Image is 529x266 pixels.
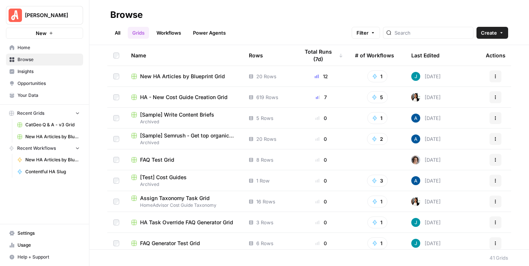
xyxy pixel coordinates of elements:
button: 1 [367,196,387,208]
button: 1 [367,216,387,228]
span: Archived [131,181,237,188]
span: Usage [18,242,80,248]
a: New HA Articles by Blueprint [14,154,83,166]
span: Recent Grids [17,110,44,117]
span: Home [18,44,80,51]
a: Home [6,42,83,54]
a: Power Agents [189,27,230,39]
a: [Sample] Semrush - Get top organic pages for a domainArchived [131,132,237,146]
div: [DATE] [411,176,441,185]
button: 1 [367,237,387,249]
span: [Test] Cost Guides [140,174,187,181]
img: gsxx783f1ftko5iaboo3rry1rxa5 [411,239,420,248]
div: Rows [249,45,263,66]
div: # of Workflows [355,45,394,66]
div: [DATE] [411,155,441,164]
a: New HA Articles by Blueprint Grid [14,131,83,143]
a: CatGeo Q & A - v3 Grid [14,119,83,131]
span: FAQ Test Grid [140,156,174,164]
div: Last Edited [411,45,440,66]
span: Your Data [18,92,80,99]
img: he81ibor8lsei4p3qvg4ugbvimgp [411,114,420,123]
span: New [36,29,47,37]
span: 6 Rows [256,240,273,247]
div: 12 [299,73,343,80]
img: Angi Logo [9,9,22,22]
a: Assign Taxonomy Task GridHomeAdvisor Cost Guide Taxonomy [131,194,237,209]
div: [DATE] [411,197,441,206]
img: jjwggzhotpi0ex40wwa3kcfvp0m0 [411,155,420,164]
span: 16 Rows [256,198,275,205]
button: Workspace: Angi [6,6,83,25]
div: Total Runs (7d) [299,45,343,66]
div: Browse [110,9,143,21]
span: HA - New Cost Guide Creation Grid [140,94,228,101]
a: Insights [6,66,83,77]
span: Archived [131,118,237,125]
span: [Sample] Semrush - Get top organic pages for a domain [140,132,237,139]
img: gsxx783f1ftko5iaboo3rry1rxa5 [411,72,420,81]
a: [Test] Cost GuidesArchived [131,174,237,188]
button: Recent Workflows [6,143,83,154]
img: he81ibor8lsei4p3qvg4ugbvimgp [411,134,420,143]
button: New [6,28,83,39]
input: Search [395,29,470,37]
a: Usage [6,239,83,251]
span: 619 Rows [256,94,278,101]
button: Create [476,27,508,39]
span: 5 Rows [256,114,273,122]
button: 1 [367,112,387,124]
a: [Sample] Write Content BriefsArchived [131,111,237,125]
a: All [110,27,125,39]
a: FAQ Generator Test Grid [131,240,237,247]
div: 0 [299,240,343,247]
span: Assign Taxonomy Task Grid [140,194,210,202]
a: HA Task Override FAQ Generator Grid [131,219,237,226]
div: [DATE] [411,72,441,81]
span: Archived [131,139,237,146]
span: New HA Articles by Blueprint Grid [140,73,225,80]
div: [DATE] [411,114,441,123]
div: 0 [299,114,343,122]
div: 7 [299,94,343,101]
img: xqjo96fmx1yk2e67jao8cdkou4un [411,197,420,206]
a: Opportunities [6,77,83,89]
a: Grids [128,27,149,39]
button: 3 [367,175,388,187]
img: xqjo96fmx1yk2e67jao8cdkou4un [411,93,420,102]
div: 0 [299,177,343,184]
span: Opportunities [18,80,80,87]
a: Settings [6,227,83,239]
div: 0 [299,135,343,143]
div: 0 [299,156,343,164]
a: Workflows [152,27,186,39]
div: 41 Grids [490,254,508,262]
div: [DATE] [411,239,441,248]
div: [DATE] [411,93,441,102]
span: [Sample] Write Content Briefs [140,111,214,118]
span: 3 Rows [256,219,273,226]
span: 8 Rows [256,156,273,164]
div: [DATE] [411,134,441,143]
span: Filter [357,29,368,37]
div: [DATE] [411,218,441,227]
span: Recent Workflows [17,145,56,152]
span: New HA Articles by Blueprint Grid [25,133,80,140]
a: Contentful HA Slug [14,166,83,178]
span: FAQ Generator Test Grid [140,240,200,247]
span: 1 Row [256,177,270,184]
span: New HA Articles by Blueprint [25,156,80,163]
button: 1 [367,70,387,82]
span: CatGeo Q & A - v3 Grid [25,121,80,128]
a: Your Data [6,89,83,101]
span: [PERSON_NAME] [25,12,70,19]
img: he81ibor8lsei4p3qvg4ugbvimgp [411,176,420,185]
div: 0 [299,219,343,226]
span: Settings [18,230,80,237]
button: 2 [367,133,388,145]
div: Name [131,45,237,66]
a: FAQ Test Grid [131,156,237,164]
button: Recent Grids [6,108,83,119]
span: 20 Rows [256,73,276,80]
span: Contentful HA Slug [25,168,80,175]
